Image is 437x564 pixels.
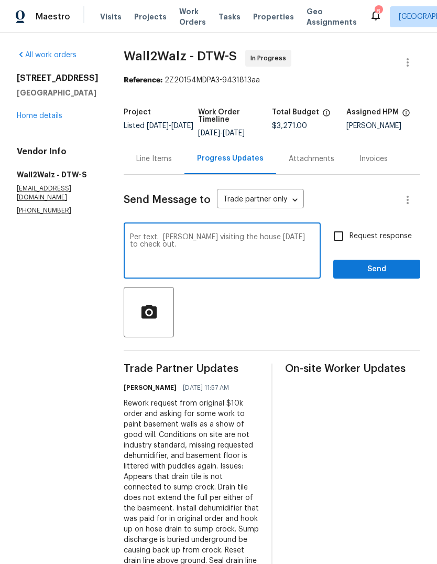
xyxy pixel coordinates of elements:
span: Wall2Walz - DTW-S [124,50,237,62]
span: [DATE] [171,122,193,130]
span: Tasks [218,13,241,20]
span: Send [342,263,412,276]
span: Maestro [36,12,70,22]
span: In Progress [250,53,290,63]
span: Trade Partner Updates [124,364,259,374]
span: [DATE] [147,122,169,130]
b: Reference: [124,77,162,84]
h5: Project [124,109,151,116]
span: Send Message to [124,195,211,205]
span: [DATE] [223,130,245,137]
span: $3,271.00 [272,122,307,130]
span: Geo Assignments [307,6,357,27]
h5: Wall2Walz - DTW-S [17,169,99,180]
div: 2Z20154MDPA3-9431813aa [124,75,420,86]
span: - [198,130,245,137]
div: Invoices [359,154,388,164]
span: Properties [253,12,294,22]
span: Listed [124,122,193,130]
textarea: Per text. [PERSON_NAME] visiting the house [DATE] to check out. [130,233,314,270]
div: 8 [375,6,382,17]
div: Progress Updates [197,153,264,164]
a: Home details [17,112,62,120]
h6: [PERSON_NAME] [124,382,177,393]
div: [PERSON_NAME] [346,122,421,130]
h5: Assigned HPM [346,109,399,116]
h2: [STREET_ADDRESS] [17,73,99,83]
div: Line Items [136,154,172,164]
span: Request response [349,231,412,242]
span: Projects [134,12,167,22]
a: All work orders [17,51,77,59]
span: The total cost of line items that have been proposed by Opendoor. This sum includes line items th... [322,109,331,122]
h5: [GEOGRAPHIC_DATA] [17,88,99,98]
span: On-site Worker Updates [285,364,420,374]
span: Work Orders [179,6,206,27]
span: - [147,122,193,130]
h5: Total Budget [272,109,319,116]
div: Trade partner only [217,191,304,209]
span: [DATE] [198,130,220,137]
h4: Vendor Info [17,146,99,157]
h5: Work Order Timeline [198,109,272,123]
span: Visits [100,12,122,22]
span: [DATE] 11:57 AM [183,382,229,393]
button: Send [333,260,420,279]
div: Attachments [289,154,334,164]
span: The hpm assigned to this work order. [402,109,410,122]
